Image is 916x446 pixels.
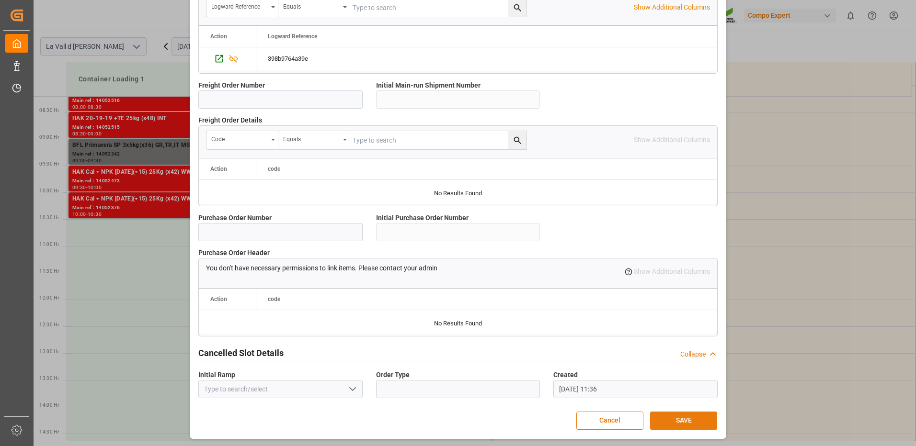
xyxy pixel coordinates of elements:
[198,80,265,90] span: Freight Order Number
[198,380,363,398] input: Type to search/select
[268,166,280,172] span: code
[680,349,706,359] div: Collapse
[211,133,268,144] div: code
[210,166,227,172] div: Action
[576,412,643,430] button: Cancel
[206,263,437,273] p: You don't have necessary permissions to link items. Please contact your admin
[210,296,227,302] div: Action
[508,131,527,149] button: search button
[278,131,350,149] button: open menu
[650,412,717,430] button: SAVE
[553,370,578,380] span: Created
[376,213,469,223] span: Initial Purchase Order Number
[198,248,270,258] span: Purchase Order Header
[256,47,352,70] div: 398b9764a39e
[268,33,317,40] span: Logward Reference
[350,131,527,149] input: Type to search
[198,370,235,380] span: Initial Ramp
[256,47,352,70] div: Press SPACE to select this row.
[376,370,410,380] span: Order Type
[210,33,227,40] div: Action
[283,133,340,144] div: Equals
[199,47,256,70] div: Press SPACE to select this row.
[376,80,481,90] span: Initial Main-run Shipment Number
[198,213,272,223] span: Purchase Order Number
[268,296,280,302] span: code
[198,115,262,125] span: Freight Order Details
[553,380,718,398] input: DD.MM.YYYY HH:MM
[634,2,710,12] p: Show Additional Columns
[206,131,278,149] button: open menu
[344,382,359,397] button: open menu
[198,346,284,359] h2: Cancelled Slot Details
